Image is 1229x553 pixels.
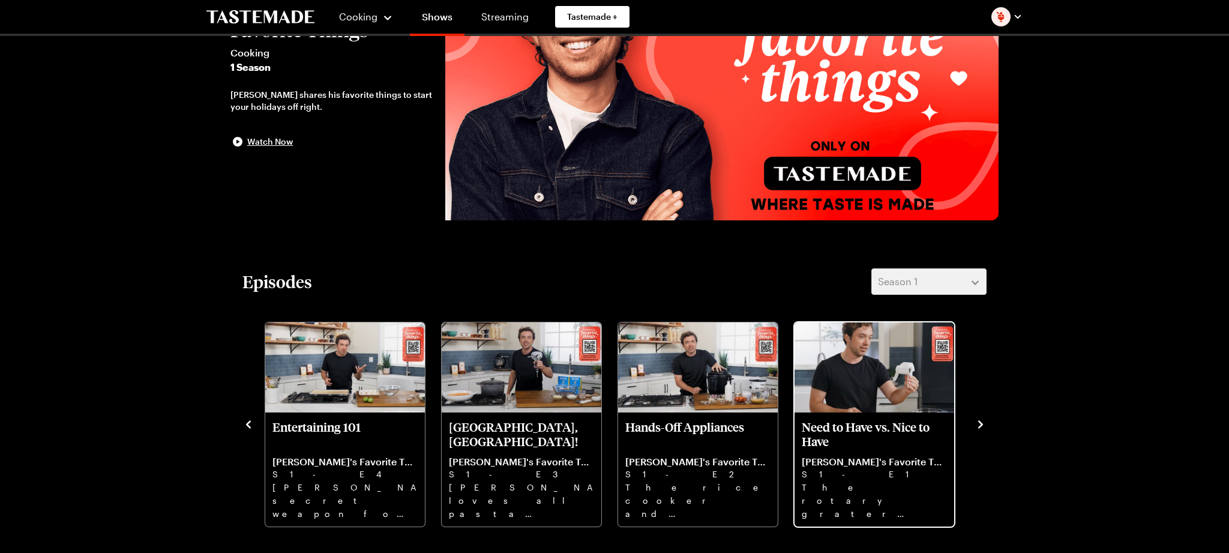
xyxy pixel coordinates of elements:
[618,322,778,412] img: Hands-Off Appliances
[265,322,425,527] div: Entertaining 101
[617,319,793,528] div: 4 / 5
[230,46,433,60] span: Cooking
[242,416,254,431] button: navigate to previous item
[230,89,433,113] div: [PERSON_NAME] shares his favorite things to start your holidays off right.
[449,420,594,519] a: Ciao, Italy!
[991,7,1023,26] button: Profile picture
[442,322,601,527] div: Ciao, Italy!
[625,420,771,449] p: Hands-Off Appliances
[449,468,594,481] p: S1 - E3
[230,60,433,74] span: 1 Season
[618,322,778,527] div: Hands-Off Appliances
[802,468,947,481] p: S1 - E1
[338,2,393,31] button: Cooking
[625,456,771,468] p: [PERSON_NAME]'s Favorite Things
[449,456,594,468] p: [PERSON_NAME]'s Favorite Things
[625,420,771,519] a: Hands-Off Appliances
[625,481,771,519] p: The rice cooker and Instant Pot are workhorse appliances that free up your stove and get dinner o...
[975,416,987,431] button: navigate to next item
[272,420,418,449] p: Entertaining 101
[272,456,418,468] p: [PERSON_NAME]'s Favorite Things
[272,481,418,519] p: [PERSON_NAME]'s secret weapon for hosting any type of gathering is a set of sheet pans in various...
[242,271,312,292] h2: Episodes
[449,481,594,519] p: [PERSON_NAME] loves all pasta but a cavatelli pasta maker will step up your fresh pasta game.
[802,420,947,449] p: Need to Have vs. Nice to Have
[567,11,618,23] span: Tastemade +
[339,11,377,22] span: Cooking
[795,322,954,412] img: Need to Have vs. Nice to Have
[265,322,425,412] img: Entertaining 101
[449,420,594,449] p: [GEOGRAPHIC_DATA], [GEOGRAPHIC_DATA]!
[440,319,617,528] div: 3 / 5
[878,274,918,289] span: Season 1
[442,322,601,412] img: Ciao, Italy!
[802,481,947,519] p: The rotary grater is one of [PERSON_NAME]'s need to have tools in the kitchen.
[247,136,293,148] span: Watch Now
[795,322,954,527] div: Need to Have vs. Nice to Have
[410,2,464,36] a: Shows
[206,10,314,24] a: To Tastemade Home Page
[264,319,440,528] div: 2 / 5
[272,420,418,519] a: Entertaining 101
[793,319,970,528] div: 5 / 5
[802,456,947,468] p: [PERSON_NAME]'s Favorite Things
[272,468,418,481] p: S1 - E4
[991,7,1011,26] img: Profile picture
[625,468,771,481] p: S1 - E2
[555,6,630,28] a: Tastemade +
[802,420,947,519] a: Need to Have vs. Nice to Have
[871,268,987,295] button: Season 1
